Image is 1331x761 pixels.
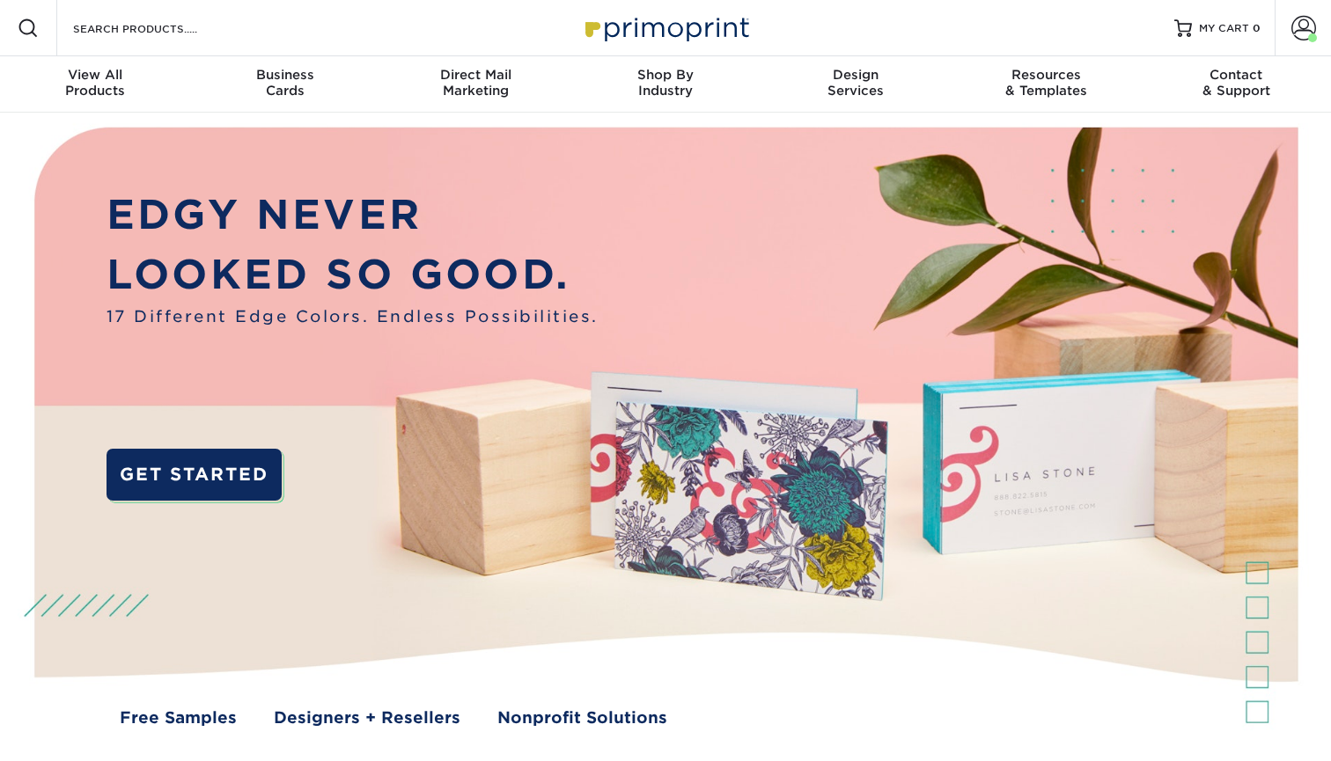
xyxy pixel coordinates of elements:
[380,67,570,83] span: Direct Mail
[107,449,282,501] a: GET STARTED
[107,185,599,245] p: EDGY NEVER
[120,706,237,729] a: Free Samples
[577,9,754,47] img: Primoprint
[570,67,761,99] div: Industry
[190,67,380,99] div: Cards
[1141,56,1331,113] a: Contact& Support
[190,56,380,113] a: BusinessCards
[1199,21,1249,36] span: MY CART
[1141,67,1331,99] div: & Support
[274,706,460,729] a: Designers + Resellers
[761,67,951,83] span: Design
[761,67,951,99] div: Services
[107,304,599,328] span: 17 Different Edge Colors. Endless Possibilities.
[380,56,570,113] a: Direct MailMarketing
[570,56,761,113] a: Shop ByIndustry
[1253,22,1261,34] span: 0
[761,56,951,113] a: DesignServices
[497,706,667,729] a: Nonprofit Solutions
[951,67,1141,83] span: Resources
[951,56,1141,113] a: Resources& Templates
[1141,67,1331,83] span: Contact
[570,67,761,83] span: Shop By
[380,67,570,99] div: Marketing
[71,18,243,39] input: SEARCH PRODUCTS.....
[951,67,1141,99] div: & Templates
[190,67,380,83] span: Business
[107,245,599,304] p: LOOKED SO GOOD.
